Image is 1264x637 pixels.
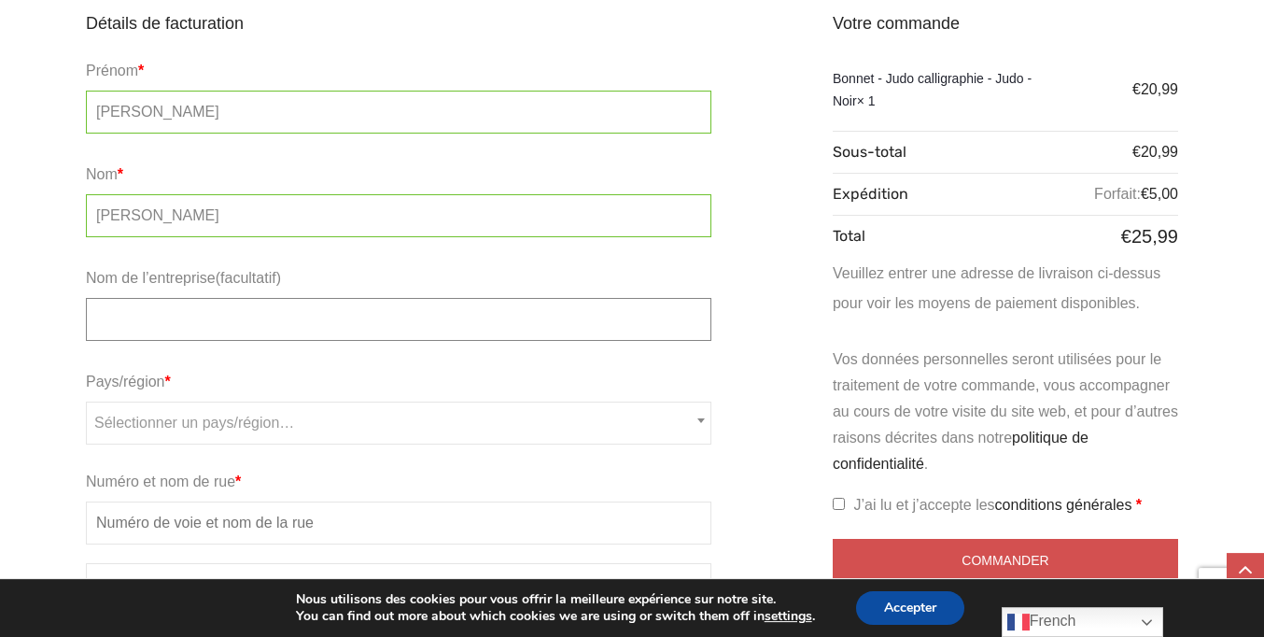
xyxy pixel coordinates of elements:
[165,374,171,389] abbr: obligatoire
[833,174,908,216] th: Expédition
[833,13,1178,49] h3: Votre commande
[86,563,711,606] input: Appartement, bureau, etc. (optionnel)
[86,367,273,397] label: Pays/région
[1132,144,1141,160] span: €
[86,402,711,445] span: Pays/région
[857,93,876,108] strong: × 1
[1121,226,1131,247] span: €
[138,63,144,78] abbr: obligatoire
[216,270,281,286] span: (facultatif)
[1141,186,1149,202] span: €
[995,497,1132,513] a: conditions générales
[833,67,1060,112] div: Bonnet - Judo calligraphie - Judo - Noir
[1132,81,1178,97] bdi: 20,99
[1007,611,1030,633] img: fr
[94,415,294,431] span: Sélectionner un pays/région…
[1002,607,1163,637] a: French
[853,497,1131,513] span: J’ai lu et j’accepte les
[296,608,815,625] p: You can find out more about which cookies we are using or switch them off in .
[833,132,908,174] th: Sous-total
[86,467,273,497] label: Numéro et nom de rue
[833,498,845,510] input: J’ai lu et j’accepte lesconditions générales *
[86,13,711,49] h3: Détails de facturation
[1132,144,1178,160] bdi: 20,99
[86,263,281,293] label: Nom de l’entreprise
[118,166,123,182] abbr: obligatoire
[833,539,1178,583] input: Commander
[833,430,1088,472] a: politique de confidentialité
[856,591,964,625] button: Accepter
[765,608,812,625] button: settings
[833,347,1178,477] p: Vos données personnelles seront utilisées pour le traitement de votre commande, vous accompagner ...
[1141,186,1178,202] bdi: 5,00
[86,160,273,190] label: Nom
[1136,497,1142,513] abbr: obligatoire
[1121,226,1178,247] bdi: 25,99
[833,216,908,259] th: Total
[296,591,815,608] p: Nous utilisons des cookies pour vous offrir la meilleure expérience sur notre site.
[86,56,273,86] label: Prénom
[908,174,1178,216] td: Forfait:
[833,259,1178,318] li: Veuillez entrer une adresse de livraison ci-dessus pour voir les moyens de paiement disponibles.
[86,502,711,545] input: Numéro de voie et nom de la rue
[235,474,241,489] abbr: obligatoire
[1132,81,1141,97] span: €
